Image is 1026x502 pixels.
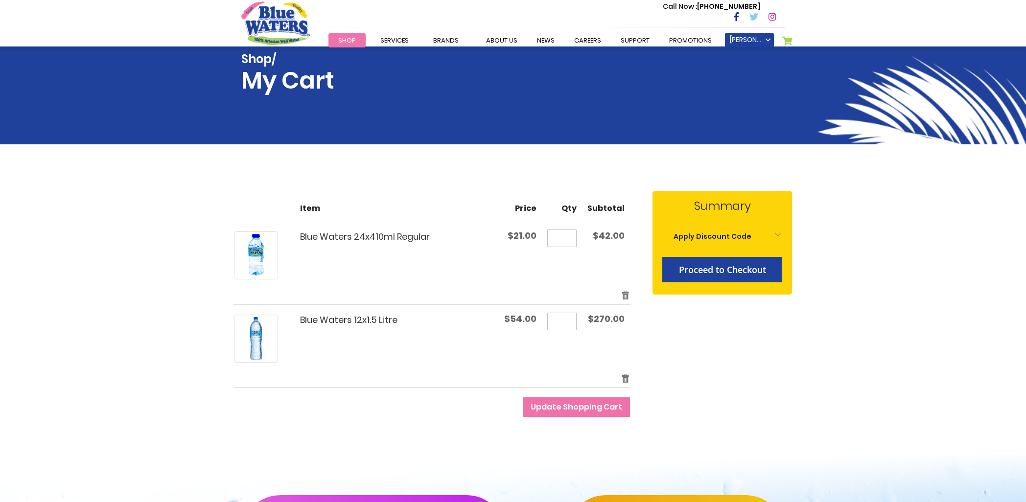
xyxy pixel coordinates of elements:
[659,33,722,47] a: Promotions
[241,52,334,67] span: Shop/
[241,1,310,45] a: store logo
[515,203,536,214] span: Price
[380,36,409,45] span: Services
[611,33,659,47] a: support
[663,1,697,11] span: Call Now :
[725,33,774,47] a: [PERSON_NAME]
[234,231,278,279] a: Blue Waters 24x410ml Regular
[234,234,278,277] img: Blue Waters 24x410ml Regular
[679,264,766,275] span: Proceed to Checkout
[476,33,527,47] a: about us
[564,33,611,47] a: careers
[523,397,630,417] button: Update Shopping Cart
[674,231,751,241] strong: Apply Discount Code
[662,257,782,282] button: Proceed to Checkout
[561,203,577,214] span: Qty
[338,36,356,45] span: Shop
[587,203,625,214] span: Subtotal
[588,313,625,325] span: $270.00
[234,315,278,363] a: Blue Waters 12x1.5 Litre
[433,36,459,45] span: Brands
[508,229,536,242] span: $21.00
[300,230,430,243] a: Blue Waters 24x410ml Regular
[527,33,564,47] a: News
[300,203,320,214] span: Item
[663,1,760,12] p: [PHONE_NUMBER]
[300,314,397,326] a: Blue Waters 12x1.5 Litre
[234,317,278,360] img: Blue Waters 12x1.5 Litre
[241,52,334,94] h1: My Cart
[504,313,536,325] span: $54.00
[662,197,782,215] strong: Summary
[593,229,625,242] span: $42.00
[531,401,622,412] span: Update Shopping Cart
